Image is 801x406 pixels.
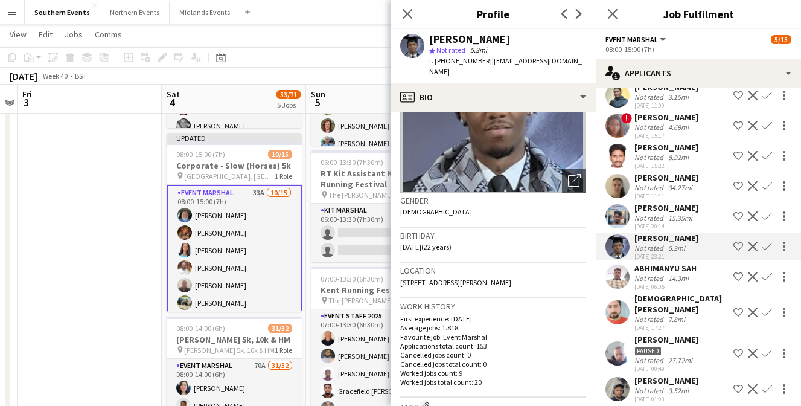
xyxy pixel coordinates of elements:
[634,233,698,243] div: [PERSON_NAME]
[634,365,698,373] div: [DATE] 00:49
[596,59,801,88] div: Applicants
[184,172,275,181] span: [GEOGRAPHIC_DATA], [GEOGRAPHIC_DATA]
[400,230,586,241] h3: Birthday
[634,132,698,140] div: [DATE] 15:17
[60,27,88,42] a: Jobs
[65,29,83,40] span: Jobs
[666,315,688,324] div: 7.8mi
[605,35,658,44] span: Event Marshal
[25,1,100,24] button: Southern Events
[634,334,698,345] div: [PERSON_NAME]
[634,324,729,332] div: [DATE] 17:27
[666,123,691,132] div: 4.69mi
[400,195,586,206] h3: Gender
[634,112,698,123] div: [PERSON_NAME]
[275,172,292,181] span: 1 Role
[400,378,586,387] p: Worked jobs total count: 20
[666,153,691,162] div: 8.92mi
[10,70,37,82] div: [DATE]
[596,6,801,22] h3: Job Fulfilment
[400,341,586,350] p: Applications total count: 153
[400,323,586,332] p: Average jobs: 1.818
[321,158,383,167] span: 06:00-13:30 (7h30m)
[436,45,465,54] span: Not rated
[634,315,666,324] div: Not rated
[666,183,695,192] div: 34.27mi
[311,89,325,100] span: Sun
[400,350,586,359] p: Cancelled jobs count: 0
[90,27,127,42] a: Comms
[275,346,292,355] span: 1 Role
[634,192,698,200] div: [DATE] 11:11
[562,169,586,193] div: Open photos pop-in
[634,263,697,274] div: ABHIMANYU SAH
[621,113,632,124] span: !
[429,56,582,76] span: | [EMAIL_ADDRESS][DOMAIN_NAME]
[634,123,666,132] div: Not rated
[328,190,419,199] span: The [PERSON_NAME][GEOGRAPHIC_DATA]
[468,45,490,54] span: 5.3mi
[311,285,446,295] h3: Kent Running Festival
[95,29,122,40] span: Comms
[634,283,697,291] div: [DATE] 06:05
[277,100,300,109] div: 5 Jobs
[311,204,446,262] app-card-role: Kit Marshal8A0/206:00-13:30 (7h30m)
[75,71,87,80] div: BST
[21,95,32,109] span: 3
[309,95,325,109] span: 5
[634,202,698,213] div: [PERSON_NAME]
[400,265,586,276] h3: Location
[666,213,695,222] div: 15.35mi
[429,56,492,65] span: t. [PHONE_NUMBER]
[634,142,698,153] div: [PERSON_NAME]
[429,34,510,45] div: [PERSON_NAME]
[634,347,662,356] div: Paused
[167,334,302,345] h3: [PERSON_NAME] 5k, 10k & HM
[634,395,698,403] div: [DATE] 01:03
[268,150,292,159] span: 10/15
[634,375,698,386] div: [PERSON_NAME]
[634,222,698,230] div: [DATE] 20:14
[605,35,668,44] button: Event Marshal
[666,356,695,365] div: 27.72mi
[311,150,446,262] app-job-card: 06:00-13:30 (7h30m)0/2RT Kit Assistant Kent Running Festival The [PERSON_NAME][GEOGRAPHIC_DATA]1 ...
[268,324,292,333] span: 31/32
[666,243,688,253] div: 5.3mi
[34,27,57,42] a: Edit
[634,243,666,253] div: Not rated
[400,369,586,378] p: Worked jobs count: 9
[666,92,691,101] div: 3.15mi
[400,207,472,216] span: [DEMOGRAPHIC_DATA]
[328,296,419,305] span: The [PERSON_NAME][GEOGRAPHIC_DATA]
[666,386,691,395] div: 3.52mi
[634,213,666,222] div: Not rated
[400,332,586,341] p: Favourite job: Event Marshal
[634,253,698,260] div: [DATE] 23:21
[634,162,698,170] div: [DATE] 15:22
[276,90,301,99] span: 53/71
[321,274,383,283] span: 07:00-13:30 (6h30m)
[634,386,666,395] div: Not rated
[311,168,446,190] h3: RT Kit Assistant Kent Running Festival
[167,160,302,171] h3: Corporate - Slow (Horses) 5k
[22,89,32,100] span: Fri
[40,71,70,80] span: Week 40
[634,183,666,192] div: Not rated
[400,301,586,312] h3: Work history
[10,29,27,40] span: View
[176,150,225,159] span: 08:00-15:00 (7h)
[391,83,596,112] div: Bio
[167,133,302,312] app-job-card: Updated08:00-15:00 (7h)10/15Corporate - Slow (Horses) 5k [GEOGRAPHIC_DATA], [GEOGRAPHIC_DATA]1 Ro...
[391,6,596,22] h3: Profile
[634,293,729,315] div: [DEMOGRAPHIC_DATA][PERSON_NAME]
[634,153,666,162] div: Not rated
[400,359,586,369] p: Cancelled jobs total count: 0
[400,278,511,287] span: [STREET_ADDRESS][PERSON_NAME]
[39,29,53,40] span: Edit
[400,242,452,251] span: [DATE] (22 years)
[176,324,225,333] span: 08:00-14:00 (6h)
[167,133,302,143] div: Updated
[100,1,170,24] button: Northern Events
[666,274,691,283] div: 14.3mi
